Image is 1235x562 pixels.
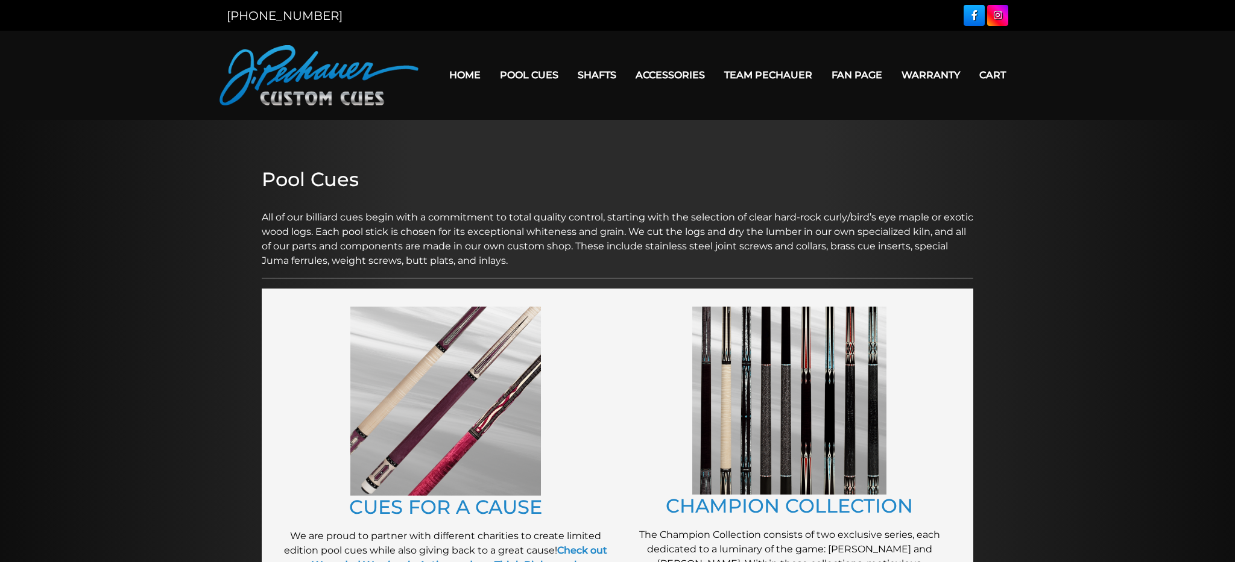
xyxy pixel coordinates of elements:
a: Team Pechauer [715,60,822,90]
a: [PHONE_NUMBER] [227,8,343,23]
a: Fan Page [822,60,892,90]
a: CHAMPION COLLECTION [666,494,913,517]
a: Shafts [568,60,626,90]
h2: Pool Cues [262,168,973,191]
p: All of our billiard cues begin with a commitment to total quality control, starting with the sele... [262,196,973,268]
a: CUES FOR A CAUSE [349,495,542,519]
a: Pool Cues [490,60,568,90]
a: Home [440,60,490,90]
img: Pechauer Custom Cues [220,45,419,105]
a: Accessories [626,60,715,90]
a: Warranty [892,60,970,90]
a: Cart [970,60,1015,90]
